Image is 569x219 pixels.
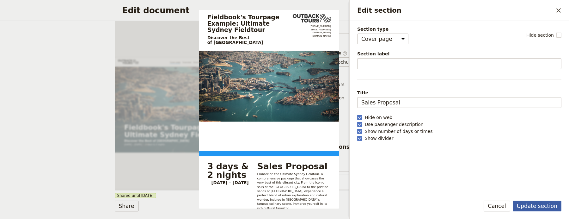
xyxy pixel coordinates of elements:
[293,34,331,37] a: https://fieldbook.com
[23,203,65,211] span: [DATE] – [DATE]
[342,51,347,55] span: ​
[162,6,183,15] a: Overview
[357,34,408,44] select: Section type
[253,6,296,15] a: Terms & Conditions
[8,4,63,15] img: Outback Tours logo
[357,26,408,32] span: Section type
[257,172,329,210] span: Embark on the Ultimate Sydney Fieldtour, a comprehensive package that showcases the very best of ...
[122,6,437,15] h2: Edit document
[365,135,393,141] span: Show divider
[365,128,432,135] span: Show number of days or times
[357,97,561,108] input: Title
[389,5,400,16] button: Download pdf
[212,6,248,15] a: What's Included
[23,194,382,203] p: Discover the Best of [GEOGRAPHIC_DATA]
[141,193,154,198] span: [DATE]
[357,90,561,96] span: Title
[365,5,376,16] a: +61231 123 123
[207,161,249,180] span: 3 days & 2 nights
[357,6,553,15] h2: Edit section
[293,14,331,22] img: Outback Tours logo
[357,58,561,69] input: Section label
[365,121,424,128] span: Use passenger description
[293,25,331,28] a: +61231 123 123
[357,51,561,57] span: Section label
[188,6,207,15] a: Itinerary
[377,5,388,16] a: sales@fieldbook.com
[365,114,392,121] span: Hide on web
[526,32,554,38] span: Hide section
[207,35,287,45] p: Discover the Best of [GEOGRAPHIC_DATA]
[513,201,561,211] button: Update section
[23,157,382,193] h1: Fieldbook's Tourpage Example: Ultimate Sydney Fieldtour
[553,5,564,16] button: Close drawer
[211,180,248,185] span: [DATE] – [DATE]
[484,201,510,211] button: Cancel
[132,6,157,15] a: Cover page
[115,193,156,198] span: Shared until
[207,14,287,33] h1: Fieldbook's Tourpage Example: Ultimate Sydney Fieldtour
[115,201,138,211] button: Share
[73,203,120,211] span: 3 days & 2 nights
[257,162,331,171] div: Sales Proposal
[293,28,331,34] a: sales@fieldbook.com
